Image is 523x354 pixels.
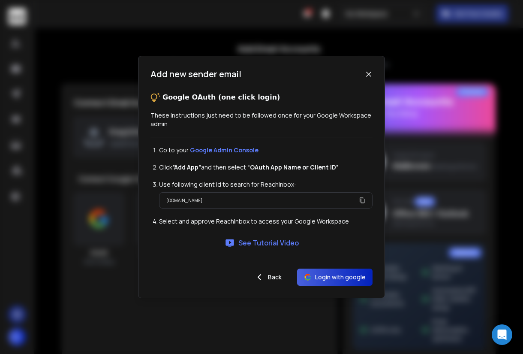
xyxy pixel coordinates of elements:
li: Use following client Id to search for ReachInbox: [159,180,373,189]
strong: “OAuth App Name or Client ID” [247,163,339,171]
a: Google Admin Console [190,146,258,154]
img: tips [150,92,161,103]
a: See Tutorial Video [225,238,299,248]
p: Google OAuth (one click login) [162,92,280,103]
button: Login with google [297,269,373,286]
strong: ”Add App” [172,163,201,171]
p: These instructions just need to be followed once for your Google Workspace admin. [150,111,373,128]
li: Click and then select [159,163,373,172]
li: Go to your [159,146,373,154]
p: [DOMAIN_NAME] [166,196,202,205]
button: Back [247,269,289,286]
div: Open Intercom Messenger [492,324,512,345]
h1: Add new sender email [150,68,241,80]
li: Select and approve ReachInbox to access your Google Workspace [159,217,373,226]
